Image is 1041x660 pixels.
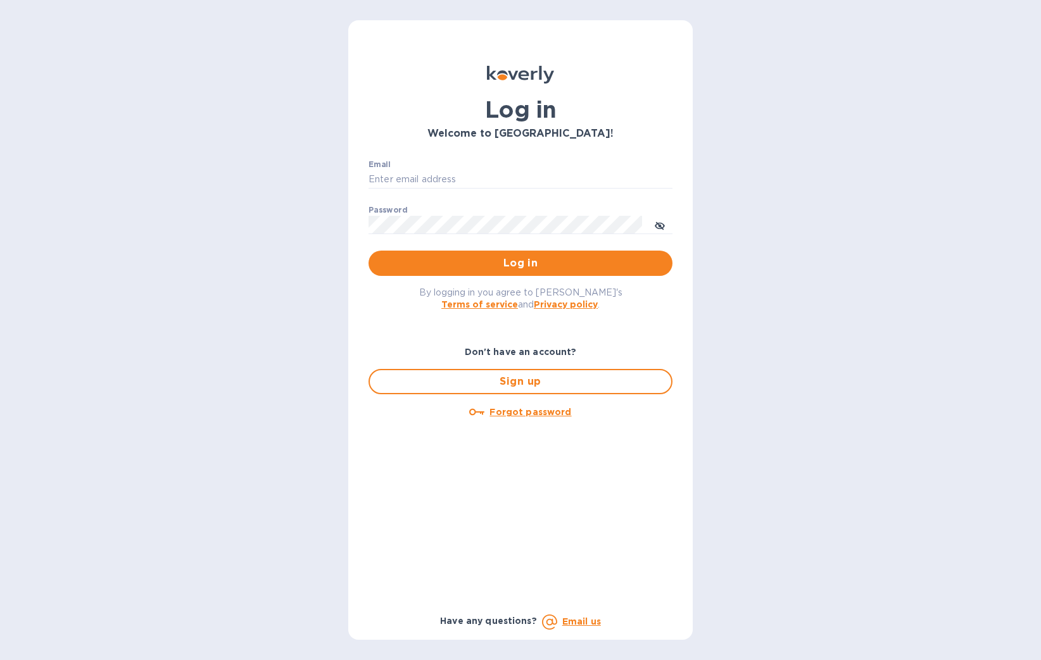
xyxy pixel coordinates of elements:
[647,212,672,237] button: toggle password visibility
[369,161,391,168] label: Email
[562,616,601,626] a: Email us
[534,299,598,309] a: Privacy policy
[441,299,518,309] a: Terms of service
[465,347,577,357] b: Don't have an account?
[369,96,672,123] h1: Log in
[380,374,661,389] span: Sign up
[369,369,672,394] button: Sign up
[369,251,672,276] button: Log in
[487,66,554,84] img: Koverly
[419,287,622,309] span: By logging in you agree to [PERSON_NAME]'s and .
[369,170,672,189] input: Enter email address
[369,206,407,214] label: Password
[489,407,571,417] u: Forgot password
[369,128,672,140] h3: Welcome to [GEOGRAPHIC_DATA]!
[440,616,537,626] b: Have any questions?
[379,256,662,271] span: Log in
